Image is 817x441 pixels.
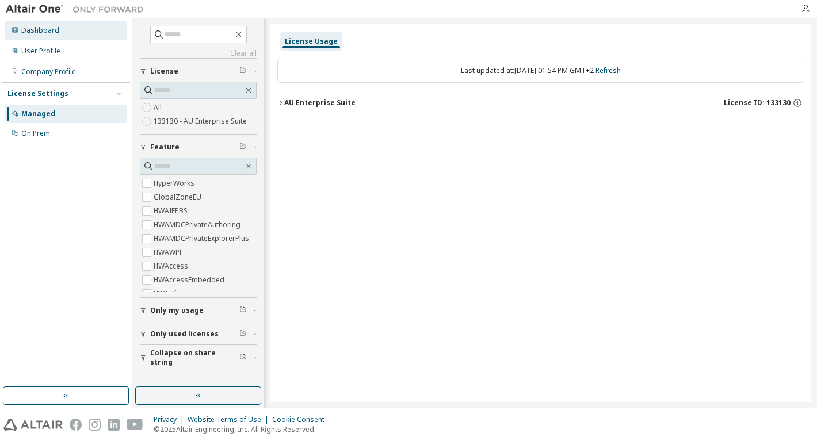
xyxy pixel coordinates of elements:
[21,47,60,56] div: User Profile
[154,101,164,114] label: All
[154,287,193,301] label: HWActivate
[154,424,331,434] p: © 2025 Altair Engineering, Inc. All Rights Reserved.
[595,66,621,75] a: Refresh
[140,59,257,84] button: License
[239,143,246,152] span: Clear filter
[89,419,101,431] img: instagram.svg
[140,345,257,370] button: Collapse on share string
[154,259,190,273] label: HWAccess
[150,67,178,76] span: License
[277,90,804,116] button: AU Enterprise SuiteLicense ID: 133130
[154,218,243,232] label: HWAMDCPrivateAuthoring
[188,415,272,424] div: Website Terms of Use
[272,415,331,424] div: Cookie Consent
[154,177,197,190] label: HyperWorks
[140,321,257,347] button: Only used licenses
[150,143,180,152] span: Feature
[21,67,76,76] div: Company Profile
[21,129,50,138] div: On Prem
[140,298,257,323] button: Only my usage
[154,114,249,128] label: 133130 - AU Enterprise Suite
[239,306,246,315] span: Clear filter
[154,246,185,259] label: HWAWPF
[285,37,338,46] div: License Usage
[154,415,188,424] div: Privacy
[21,26,59,35] div: Dashboard
[239,353,246,362] span: Clear filter
[108,419,120,431] img: linkedin.svg
[239,67,246,76] span: Clear filter
[6,3,150,15] img: Altair One
[724,98,791,108] span: License ID: 133130
[284,98,356,108] div: AU Enterprise Suite
[150,348,239,367] span: Collapse on share string
[140,49,257,58] a: Clear all
[239,329,246,339] span: Clear filter
[127,419,143,431] img: youtube.svg
[70,419,82,431] img: facebook.svg
[3,419,63,431] img: altair_logo.svg
[154,190,204,204] label: GlobalZoneEU
[154,232,251,246] label: HWAMDCPrivateExplorerPlus
[154,273,227,287] label: HWAccessEmbedded
[140,135,257,160] button: Feature
[150,306,204,315] span: Only my usage
[154,204,190,218] label: HWAIFPBS
[21,109,55,118] div: Managed
[277,59,804,83] div: Last updated at: [DATE] 01:54 PM GMT+2
[7,89,68,98] div: License Settings
[150,329,219,339] span: Only used licenses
